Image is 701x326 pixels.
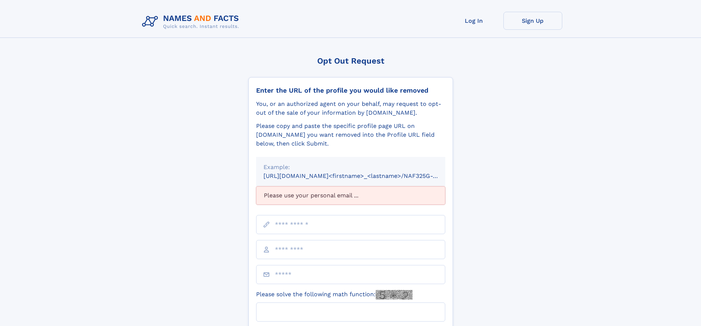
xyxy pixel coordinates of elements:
a: Sign Up [503,12,562,30]
div: Enter the URL of the profile you would like removed [256,86,445,94]
div: You, or an authorized agent on your behalf, may request to opt-out of the sale of your informatio... [256,100,445,117]
img: Logo Names and Facts [139,12,245,32]
small: [URL][DOMAIN_NAME]<firstname>_<lastname>/NAF325G-xxxxxxxx [263,172,459,179]
label: Please solve the following math function: [256,290,413,300]
div: Opt Out Request [248,56,453,65]
div: Please use your personal email ... [256,186,445,205]
div: Please copy and paste the specific profile page URL on [DOMAIN_NAME] you want removed into the Pr... [256,122,445,148]
a: Log In [445,12,503,30]
div: Example: [263,163,438,172]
